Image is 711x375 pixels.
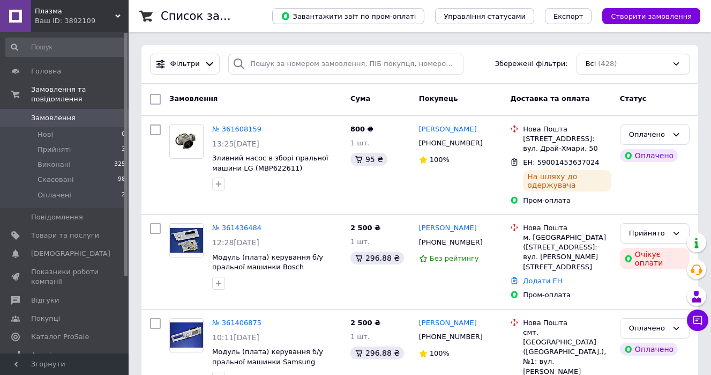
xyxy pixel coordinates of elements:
span: Без рейтингу [430,254,479,262]
span: Оплачені [38,190,71,200]
h1: Список замовлень [161,10,270,23]
img: Фото товару [170,228,203,253]
div: [PHONE_NUMBER] [417,136,485,150]
button: Управління статусами [435,8,534,24]
div: 296.88 ₴ [350,252,404,264]
div: [STREET_ADDRESS]: вул. Драй-Хмари, 50 [523,134,611,153]
div: м. [GEOGRAPHIC_DATA] ([STREET_ADDRESS]: вул. [PERSON_NAME][STREET_ADDRESS] [523,233,611,272]
div: [PHONE_NUMBER] [417,330,485,344]
div: Очікує оплати [620,248,690,269]
span: 2 500 ₴ [350,319,380,327]
span: Створити замовлення [611,12,692,20]
span: Завантажити звіт по пром-оплаті [281,11,416,21]
span: Плазма [35,6,115,16]
span: Статус [620,94,647,102]
span: 800 ₴ [350,125,373,133]
span: 10:11[DATE] [212,333,259,342]
a: № 361608159 [212,125,261,133]
span: Cума [350,94,370,102]
span: 13:25[DATE] [212,139,259,148]
span: Управління статусами [444,12,526,20]
div: Прийнято [629,228,668,239]
span: 1 шт. [350,238,370,246]
button: Чат з покупцем [687,310,708,331]
button: Створити замовлення [602,8,700,24]
span: 100% [430,156,450,164]
span: Товари та послуги [31,231,99,240]
span: (428) [598,60,617,68]
a: Фото товару [169,318,204,352]
div: На шляху до одержувача [523,170,611,192]
span: Прийняті [38,145,71,155]
span: Експорт [553,12,583,20]
span: Нові [38,130,53,139]
span: Збережені фільтри: [495,59,568,69]
span: Всі [586,59,596,69]
button: Завантажити звіт по пром-оплаті [272,8,424,24]
div: Нова Пошта [523,318,611,328]
span: Каталог ProSale [31,332,89,342]
span: Доставка та оплата [510,94,589,102]
span: 100% [430,349,450,357]
span: Повідомлення [31,212,83,222]
a: № 361436484 [212,224,261,232]
span: 325 [114,160,125,170]
span: 12:28[DATE] [212,238,259,247]
span: Покупці [31,314,60,323]
input: Пошук [5,38,126,57]
div: 95 ₴ [350,153,387,166]
a: Створити замовлення [592,12,700,20]
input: Пошук за номером замовлення, ПІБ покупця, номером телефону, Email, номером накладної [228,54,463,75]
div: Пром-оплата [523,290,611,300]
a: [PERSON_NAME] [419,318,477,328]
div: Оплачено [620,149,678,162]
div: Оплачено [629,323,668,334]
div: Нова Пошта [523,124,611,134]
span: 2 500 ₴ [350,224,380,232]
div: Оплачено [629,129,668,141]
span: 98 [118,175,125,185]
img: Фото товару [170,322,203,348]
div: Ваш ID: 3892109 [35,16,129,26]
a: Фото товару [169,223,204,258]
button: Експорт [545,8,592,24]
a: № 361406875 [212,319,261,327]
span: Виконані [38,160,71,170]
span: [DEMOGRAPHIC_DATA] [31,249,110,259]
span: ЕН: 59001453637024 [523,158,599,166]
span: 1 шт. [350,139,370,147]
a: Зливний насос в зборі пральної машини LG (MBP622611) EAU64082902 [212,154,328,182]
a: Фото товару [169,124,204,159]
a: Додати ЕН [523,277,562,285]
span: Головна [31,67,61,76]
div: [PHONE_NUMBER] [417,236,485,249]
span: 3 [122,145,125,155]
span: Фільтри [170,59,200,69]
a: [PERSON_NAME] [419,124,477,135]
span: Аналітика [31,350,68,360]
div: Пром-оплата [523,196,611,205]
img: Фото товару [170,129,203,154]
span: 1 шт. [350,333,370,341]
span: 0 [122,130,125,139]
span: Замовлення [169,94,218,102]
span: Відгуки [31,296,59,305]
a: Модуль (плата) керування б/у пральної машинки Bosch WAN2426GPL [212,253,323,281]
span: Показники роботи компанії [31,267,99,286]
div: 296.88 ₴ [350,347,404,359]
span: Скасовані [38,175,74,185]
div: Нова Пошта [523,223,611,233]
span: Замовлення та повідомлення [31,85,129,104]
span: 2 [122,190,125,200]
a: [PERSON_NAME] [419,223,477,233]
span: Замовлення [31,113,76,123]
div: Оплачено [620,343,678,356]
span: Покупець [419,94,458,102]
